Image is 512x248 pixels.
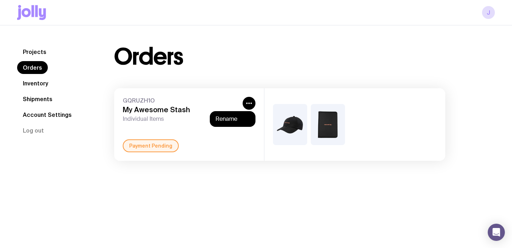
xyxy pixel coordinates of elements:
[17,108,77,121] a: Account Settings
[482,6,495,19] a: J
[17,93,58,105] a: Shipments
[17,77,54,90] a: Inventory
[17,124,50,137] button: Log out
[17,61,48,74] a: Orders
[216,115,250,123] button: Rename
[17,45,52,58] a: Projects
[488,224,505,241] div: Open Intercom Messenger
[123,105,240,114] h3: My Awesome Stash
[123,97,240,104] span: GQRUZH1O
[123,115,240,123] span: Individual Items
[114,45,183,68] h1: Orders
[123,139,179,152] div: Payment Pending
